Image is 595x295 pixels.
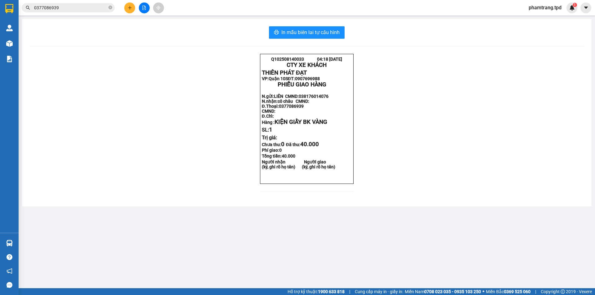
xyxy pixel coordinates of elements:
[295,76,320,81] span: 0907696988
[483,290,484,293] span: ⚪️
[288,288,345,295] span: Hỗ trợ kỹ thuật:
[262,99,309,104] strong: N.nhận:
[7,282,12,288] span: message
[405,288,481,295] span: Miền Nam
[6,240,13,246] img: warehouse-icon
[262,159,326,164] strong: Người nhận Người giao
[573,3,577,7] sup: 1
[281,141,284,148] span: 0
[6,40,13,47] img: warehouse-icon
[153,2,164,13] button: aim
[329,57,342,62] span: [DATE]
[156,6,161,10] span: aim
[271,57,304,62] span: Q102508140033
[128,6,132,10] span: plus
[504,289,531,294] strong: 0369 525 060
[262,164,335,169] strong: (ký, ghi rõ họ tên) (ký, ghi rõ họ tên)
[279,148,282,153] span: 0
[561,289,565,294] span: copyright
[269,126,272,133] span: 1
[287,62,327,68] strong: CTY XE KHÁCH
[282,154,295,158] span: 40.000
[281,28,340,36] span: In mẫu biên lai tự cấu hình
[262,127,272,133] span: SL:
[262,120,327,125] strong: Hàng :
[299,94,328,99] span: 038176014076
[583,5,589,11] span: caret-down
[269,76,285,81] span: Quận 10
[318,289,345,294] strong: 1900 633 818
[486,288,531,295] span: Miền Bắc
[569,5,575,11] img: icon-new-feature
[355,288,403,295] span: Cung cấp máy in - giấy in:
[262,94,328,99] strong: N.gửi:
[124,2,135,13] button: plus
[142,6,146,10] span: file-add
[262,104,304,109] strong: Đ.Thoại:
[317,57,328,62] span: 04:18
[535,288,536,295] span: |
[278,81,326,88] span: PHIẾU GIAO HÀNG
[262,148,282,153] strong: Phí giao:
[262,142,319,147] strong: Chưa thu: Đã thu:
[269,26,345,39] button: printerIn mẫu biên lai tự cấu hình
[300,141,319,148] span: 40.000
[262,109,275,114] strong: CMND:
[139,2,150,13] button: file-add
[349,288,350,295] span: |
[424,289,481,294] strong: 0708 023 035 - 0935 103 250
[524,4,566,11] span: phamtrang.tpd
[279,104,304,109] span: 0377086939
[262,154,295,158] span: Tổng tiền:
[262,69,307,76] strong: THIÊN PHÁT ĐẠT
[278,99,309,104] span: cô châu CMND:
[7,268,12,274] span: notification
[6,56,13,62] img: solution-icon
[26,6,30,10] span: search
[108,6,112,9] span: close-circle
[274,94,328,99] span: LIÊN CMND:
[6,25,13,31] img: warehouse-icon
[262,135,277,141] span: Trị giá:
[574,3,576,7] span: 1
[262,114,274,119] strong: Đ.Chỉ:
[274,30,279,36] span: printer
[275,119,327,125] span: KIỆN GIẤY BK VÀNG
[7,254,12,260] span: question-circle
[5,4,13,13] img: logo-vxr
[580,2,591,13] button: caret-down
[34,4,107,11] input: Tìm tên, số ĐT hoặc mã đơn
[108,5,112,11] span: close-circle
[262,76,320,81] strong: VP: SĐT:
